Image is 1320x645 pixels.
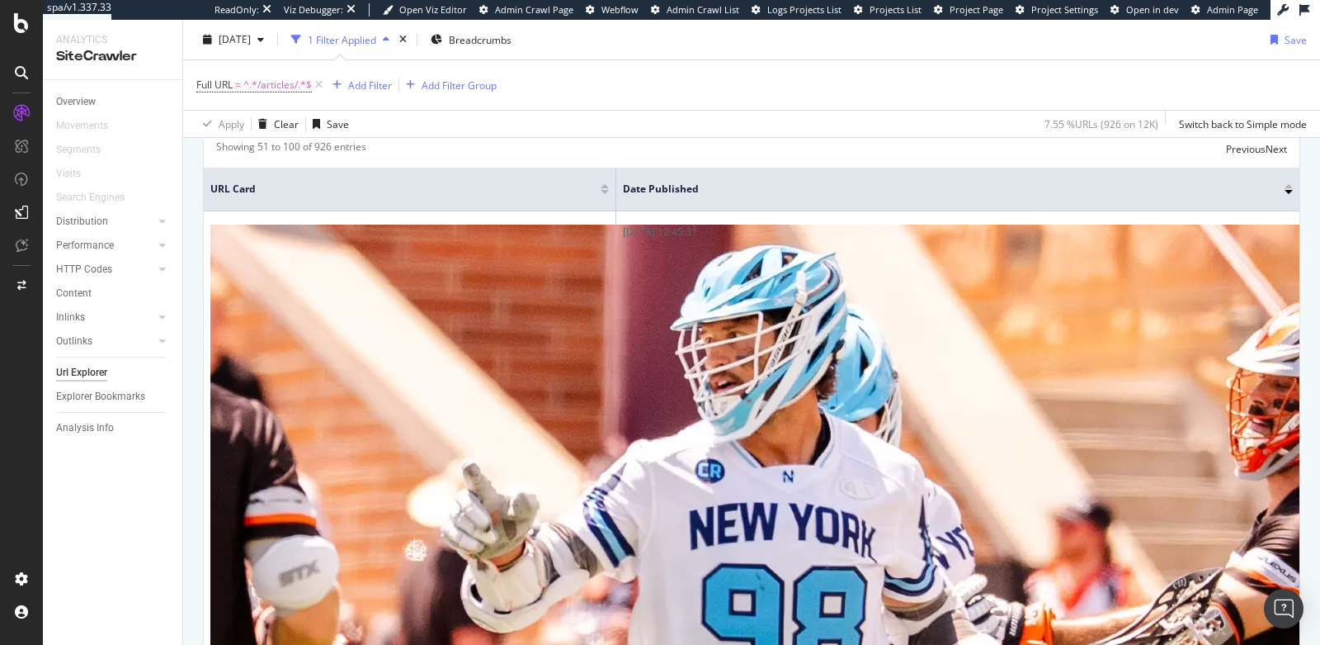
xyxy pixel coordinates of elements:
a: Open Viz Editor [383,3,467,17]
a: Project Page [934,3,1003,17]
button: Clear [252,111,299,137]
div: 7.55 % URLs ( 926 on 12K ) [1044,116,1158,130]
div: [DATE] 12:45:31 [623,225,1293,240]
div: Analysis Info [56,420,114,437]
a: Admin Crawl List [651,3,739,17]
div: Next [1266,142,1287,156]
button: Save [1264,26,1307,53]
a: Outlinks [56,333,154,350]
a: Webflow [586,3,639,17]
button: Previous [1226,140,1266,159]
a: Movements [56,117,125,135]
span: Full URL [196,78,233,92]
div: Add Filter [348,78,392,92]
div: Switch back to Simple mode [1179,116,1307,130]
div: Clear [274,116,299,130]
a: Visits [56,165,97,183]
span: Date Published [623,182,1260,197]
div: Add Filter Group [422,78,497,92]
a: Overview [56,93,171,111]
a: Project Settings [1016,3,1098,17]
div: Search Engines [56,189,125,206]
div: Outlinks [56,333,92,350]
span: Admin Page [1207,3,1258,16]
div: Performance [56,237,114,254]
div: Showing 51 to 100 of 926 entries [216,140,366,159]
span: Logs Projects List [767,3,841,16]
div: ReadOnly: [214,3,259,17]
span: Admin Crawl Page [495,3,573,16]
a: Content [56,285,171,302]
div: Visits [56,165,81,183]
div: Url Explorer [56,364,107,382]
span: Projects List [870,3,922,16]
span: 2025 Sep. 16th [219,32,251,46]
a: HTTP Codes [56,261,154,278]
a: Open in dev [1110,3,1179,17]
div: Open Intercom Messenger [1264,589,1303,628]
button: Switch back to Simple mode [1172,111,1307,137]
span: Open in dev [1126,3,1179,16]
div: Explorer Bookmarks [56,388,145,405]
a: Url Explorer [56,364,171,382]
span: ^.*/articles/.*$ [243,74,312,97]
span: = [235,78,241,92]
button: Add Filter Group [399,75,497,95]
span: Breadcrumbs [449,32,511,46]
a: Inlinks [56,309,154,326]
div: Save [327,116,349,130]
div: Inlinks [56,309,85,326]
a: Projects List [854,3,922,17]
div: Overview [56,93,96,111]
a: Admin Crawl Page [479,3,573,17]
a: Search Engines [56,189,141,206]
div: 1 Filter Applied [308,32,376,46]
div: Analytics [56,33,169,47]
span: Webflow [601,3,639,16]
div: Segments [56,141,101,159]
span: Open Viz Editor [399,3,467,16]
div: HTTP Codes [56,261,112,278]
div: times [396,31,410,48]
button: [DATE] [196,26,271,53]
a: Admin Page [1191,3,1258,17]
div: Content [56,285,92,302]
div: SiteCrawler [56,47,169,66]
a: Logs Projects List [752,3,841,17]
a: Explorer Bookmarks [56,388,171,405]
div: Apply [219,116,244,130]
div: Movements [56,117,108,135]
a: Distribution [56,213,154,230]
div: Previous [1226,142,1266,156]
div: Save [1285,32,1307,46]
button: Apply [196,111,244,137]
span: Project Page [950,3,1003,16]
a: Performance [56,237,154,254]
button: Add Filter [326,75,392,95]
div: Viz Debugger: [284,3,343,17]
div: Distribution [56,213,108,230]
button: Next [1266,140,1287,159]
span: URL Card [210,182,596,197]
span: Admin Crawl List [667,3,739,16]
button: Save [306,111,349,137]
a: Segments [56,141,117,159]
span: Project Settings [1031,3,1098,16]
a: Analysis Info [56,420,171,437]
button: 1 Filter Applied [285,26,396,53]
button: Breadcrumbs [424,26,518,53]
